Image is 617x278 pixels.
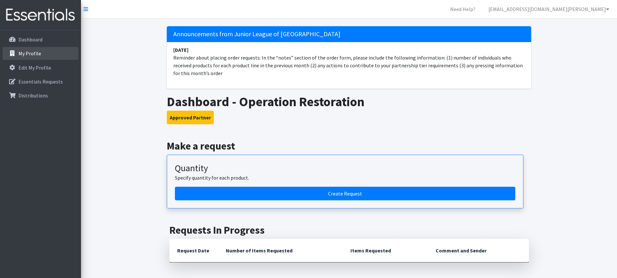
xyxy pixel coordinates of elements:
[428,239,529,262] th: Comment and Sender
[175,163,515,174] h3: Quantity
[173,47,189,53] strong: [DATE]
[18,64,51,71] p: Edit My Profile
[445,3,481,16] a: Need Help?
[3,61,78,74] a: Edit My Profile
[3,33,78,46] a: Dashboard
[167,140,531,152] h2: Make a request
[169,239,218,262] th: Request Date
[167,94,531,109] h1: Dashboard - Operation Restoration
[3,4,78,26] img: HumanEssentials
[18,50,41,57] p: My Profile
[218,239,343,262] th: Number of Items Requested
[175,174,515,182] p: Specify quantity for each product.
[483,3,614,16] a: [EMAIL_ADDRESS][DOMAIN_NAME][PERSON_NAME]
[3,75,78,88] a: Essentials Requests
[167,42,531,81] li: Reminder about placing order requests: In the “notes” section of the order form, please include t...
[343,239,428,262] th: Items Requested
[3,89,78,102] a: Distributions
[18,36,42,43] p: Dashboard
[167,26,531,42] h5: Announcements from Junior League of [GEOGRAPHIC_DATA]
[3,47,78,60] a: My Profile
[167,111,214,124] button: Approved Partner
[18,92,48,99] p: Distributions
[18,78,63,85] p: Essentials Requests
[169,224,529,236] h2: Requests In Progress
[175,187,515,200] a: Create a request by quantity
